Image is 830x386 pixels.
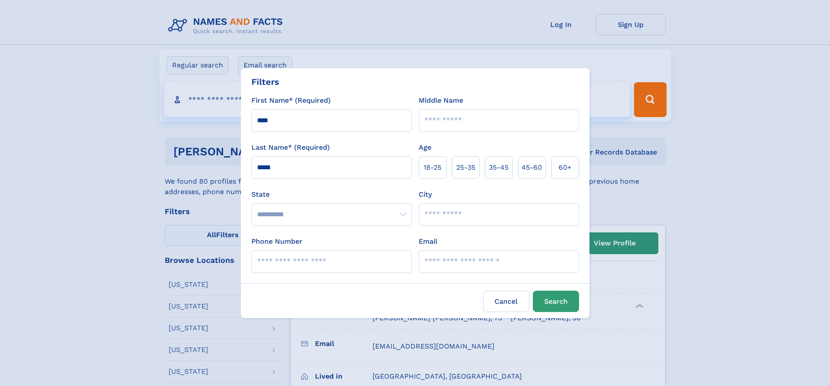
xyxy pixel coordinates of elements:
[419,189,432,200] label: City
[251,189,412,200] label: State
[251,236,302,247] label: Phone Number
[423,162,441,173] span: 18‑25
[251,95,331,106] label: First Name* (Required)
[419,142,431,153] label: Age
[419,95,463,106] label: Middle Name
[419,236,437,247] label: Email
[251,142,330,153] label: Last Name* (Required)
[483,291,529,312] label: Cancel
[559,162,572,173] span: 60+
[251,75,279,88] div: Filters
[456,162,475,173] span: 25‑35
[533,291,579,312] button: Search
[489,162,508,173] span: 35‑45
[522,162,542,173] span: 45‑60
